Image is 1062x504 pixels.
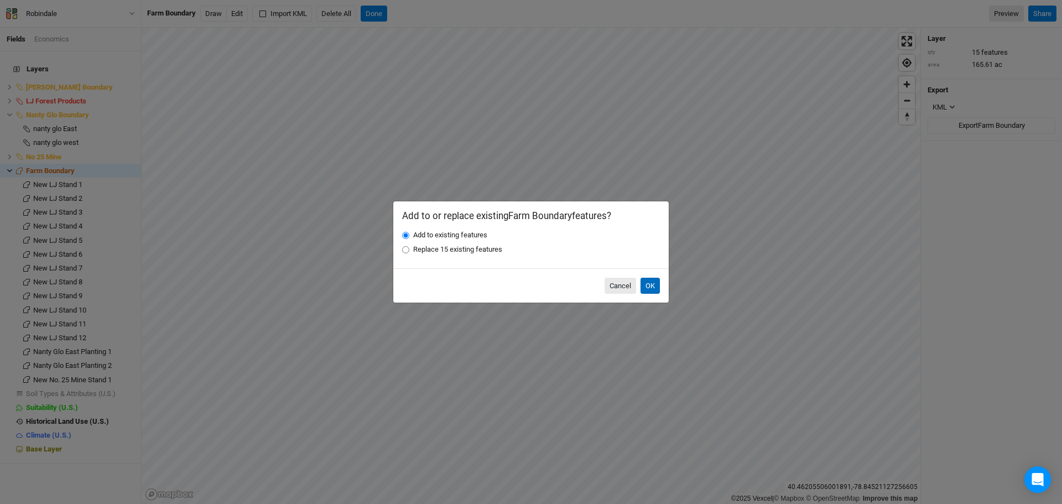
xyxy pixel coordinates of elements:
[1024,466,1051,493] div: Open Intercom Messenger
[605,278,636,294] button: Cancel
[402,210,660,221] h2: Add to or replace existing Farm Boundary features?
[641,278,660,294] button: OK
[413,245,502,254] label: Replace 15 existing features
[413,230,487,240] label: Add to existing features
